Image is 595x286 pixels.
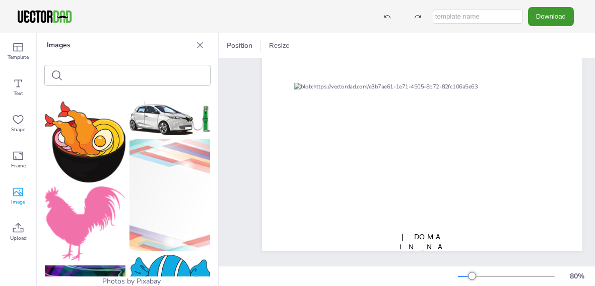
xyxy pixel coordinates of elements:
[11,198,25,206] span: Image
[433,10,523,24] input: template name
[37,276,218,286] div: Photos by
[129,139,210,251] img: background-1829559_150.png
[265,38,294,54] button: Resize
[45,186,125,261] img: cock-1893885_150.png
[10,234,27,242] span: Upload
[11,162,26,170] span: Frame
[47,33,192,57] p: Images
[565,271,589,281] div: 80 %
[11,126,25,134] span: Shape
[400,232,445,261] span: [DOMAIN_NAME]
[137,276,161,286] a: Pixabay
[8,53,29,61] span: Template
[225,41,254,50] span: Position
[14,89,23,98] span: Text
[45,102,125,182] img: noodle-3899206_150.png
[528,7,574,26] button: Download
[129,102,210,135] img: car-3321668_150.png
[16,9,73,24] img: VectorDad-1.png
